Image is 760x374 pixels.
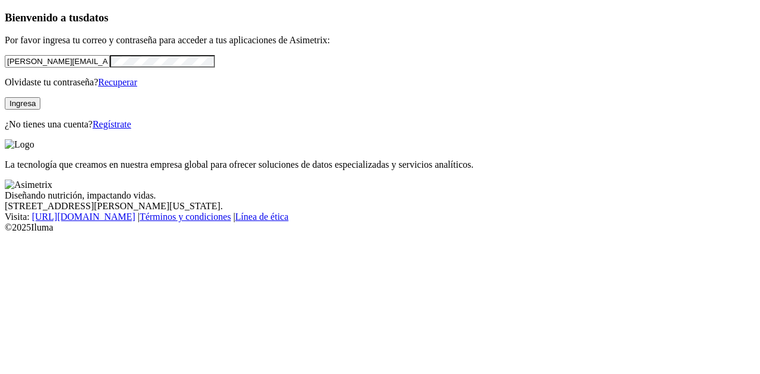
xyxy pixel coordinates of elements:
div: Diseñando nutrición, impactando vidas. [5,190,755,201]
a: Términos y condiciones [140,212,231,222]
img: Logo [5,139,34,150]
button: Ingresa [5,97,40,110]
a: Regístrate [93,119,131,129]
div: © 2025 Iluma [5,222,755,233]
p: La tecnología que creamos en nuestra empresa global para ofrecer soluciones de datos especializad... [5,159,755,170]
p: Olvidaste tu contraseña? [5,77,755,88]
div: Visita : | | [5,212,755,222]
span: datos [83,11,109,24]
div: [STREET_ADDRESS][PERSON_NAME][US_STATE]. [5,201,755,212]
p: Por favor ingresa tu correo y contraseña para acceder a tus aplicaciones de Asimetrix: [5,35,755,46]
input: Tu correo [5,55,110,68]
p: ¿No tienes una cuenta? [5,119,755,130]
a: Línea de ética [235,212,289,222]
a: Recuperar [98,77,137,87]
a: [URL][DOMAIN_NAME] [32,212,135,222]
h3: Bienvenido a tus [5,11,755,24]
img: Asimetrix [5,180,52,190]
